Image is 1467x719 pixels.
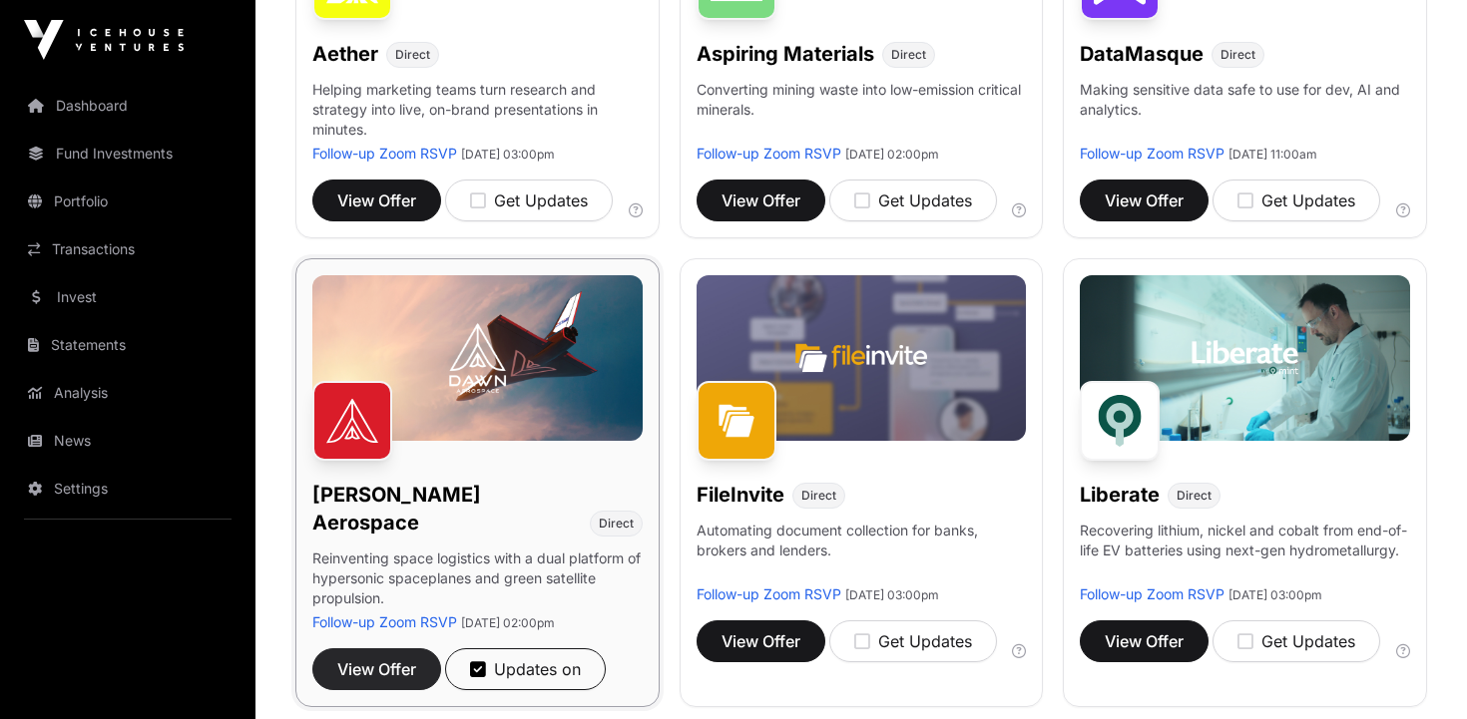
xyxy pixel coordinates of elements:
[697,180,825,221] button: View Offer
[1080,80,1410,144] p: Making sensitive data safe to use for dev, AI and analytics.
[1080,275,1410,440] img: Liberate-Banner.jpg
[16,227,240,271] a: Transactions
[697,381,776,461] img: FileInvite
[854,188,972,212] div: Get Updates
[1228,147,1317,162] span: [DATE] 11:00am
[337,188,416,212] span: View Offer
[337,657,416,681] span: View Offer
[854,629,972,653] div: Get Updates
[1228,587,1322,602] span: [DATE] 03:00pm
[1080,145,1224,162] a: Follow-up Zoom RSVP
[312,275,643,440] img: Dawn-Banner.jpg
[697,521,1027,584] p: Automating document collection for banks, brokers and lenders.
[470,657,581,681] div: Updates on
[1105,188,1184,212] span: View Offer
[722,629,800,653] span: View Offer
[697,585,841,602] a: Follow-up Zoom RSVP
[845,147,939,162] span: [DATE] 02:00pm
[16,180,240,223] a: Portfolio
[845,587,939,602] span: [DATE] 03:00pm
[312,40,378,68] h1: Aether
[1080,180,1209,221] button: View Offer
[312,481,582,537] h1: [PERSON_NAME] Aerospace
[697,80,1027,144] p: Converting mining waste into low-emission critical minerals.
[697,40,874,68] h1: Aspiring Materials
[395,47,430,63] span: Direct
[470,188,588,212] div: Get Updates
[16,275,240,319] a: Invest
[445,648,606,690] button: Updates on
[16,419,240,463] a: News
[1080,620,1209,662] button: View Offer
[445,180,613,221] button: Get Updates
[1080,481,1160,509] h1: Liberate
[829,180,997,221] button: Get Updates
[722,188,800,212] span: View Offer
[1080,40,1204,68] h1: DataMasque
[312,381,392,461] img: Dawn Aerospace
[24,20,184,60] img: Icehouse Ventures Logo
[312,145,457,162] a: Follow-up Zoom RSVP
[461,147,555,162] span: [DATE] 03:00pm
[16,467,240,511] a: Settings
[697,481,784,509] h1: FileInvite
[697,275,1027,440] img: File-Invite-Banner.jpg
[1237,629,1355,653] div: Get Updates
[1213,180,1380,221] button: Get Updates
[461,615,555,630] span: [DATE] 02:00pm
[599,516,634,532] span: Direct
[1213,620,1380,662] button: Get Updates
[312,648,441,690] button: View Offer
[312,180,441,221] button: View Offer
[16,323,240,367] a: Statements
[1080,585,1224,602] a: Follow-up Zoom RSVP
[829,620,997,662] button: Get Updates
[801,488,836,504] span: Direct
[1177,488,1212,504] span: Direct
[1237,188,1355,212] div: Get Updates
[891,47,926,63] span: Direct
[1080,381,1160,461] img: Liberate
[312,613,457,630] a: Follow-up Zoom RSVP
[16,371,240,415] a: Analysis
[1367,623,1467,719] iframe: Chat Widget
[16,84,240,128] a: Dashboard
[697,620,825,662] button: View Offer
[1105,629,1184,653] span: View Offer
[1221,47,1255,63] span: Direct
[312,80,643,144] p: Helping marketing teams turn research and strategy into live, on-brand presentations in minutes.
[1080,521,1410,584] p: Recovering lithium, nickel and cobalt from end-of-life EV batteries using next-gen hydrometallurgy.
[312,548,643,612] p: Reinventing space logistics with a dual platform of hypersonic spaceplanes and green satellite pr...
[16,132,240,176] a: Fund Investments
[697,145,841,162] a: Follow-up Zoom RSVP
